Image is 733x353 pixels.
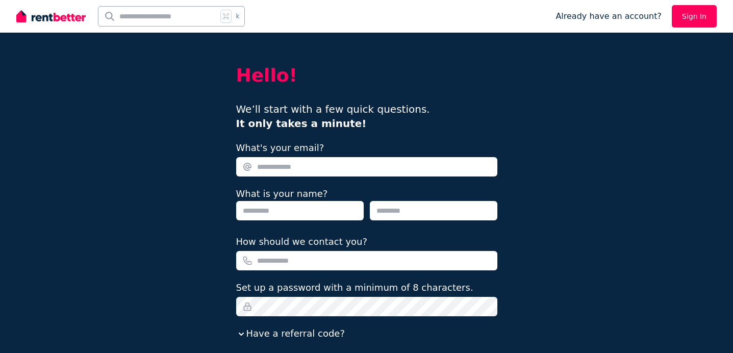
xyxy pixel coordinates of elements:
[236,281,473,295] label: Set up a password with a minimum of 8 characters.
[672,5,717,28] a: Sign In
[236,103,430,130] span: We’ll start with a few quick questions.
[236,188,328,199] label: What is your name?
[236,65,497,86] h2: Hello!
[236,141,324,155] label: What's your email?
[236,326,345,341] button: Have a referral code?
[236,235,368,249] label: How should we contact you?
[236,12,239,20] span: k
[16,9,86,24] img: RentBetter
[236,117,367,130] b: It only takes a minute!
[555,10,662,22] span: Already have an account?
